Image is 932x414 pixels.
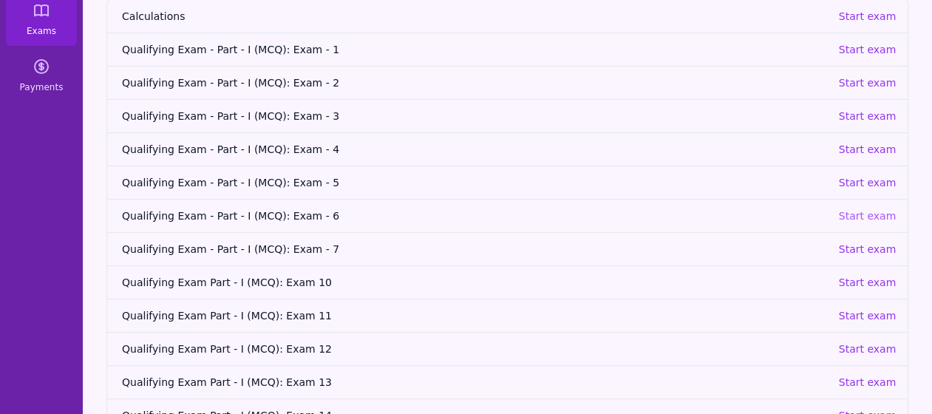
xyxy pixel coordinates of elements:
p: Start exam [838,109,896,123]
a: Qualifying Exam - Part - I (MCQ): Exam - 6Start exam [107,199,908,232]
a: Qualifying Exam Part - I (MCQ): Exam 12Start exam [107,332,908,365]
span: Qualifying Exam - Part - I (MCQ): Exam - 4 [122,142,826,157]
p: Start exam [838,242,896,257]
span: Qualifying Exam Part - I (MCQ): Exam 11 [122,308,826,323]
p: Start exam [838,375,896,390]
a: Qualifying Exam Part - I (MCQ): Exam 11Start exam [107,299,908,332]
span: Qualifying Exam - Part - I (MCQ): Exam - 3 [122,109,826,123]
p: Start exam [838,175,896,190]
a: Qualifying Exam - Part - I (MCQ): Exam - 5Start exam [107,166,908,199]
span: Payments [20,81,64,93]
a: Qualifying Exam - Part - I (MCQ): Exam - 4Start exam [107,132,908,166]
span: Qualifying Exam - Part - I (MCQ): Exam - 7 [122,242,826,257]
span: Calculations [122,9,826,24]
p: Start exam [838,9,896,24]
span: Qualifying Exam Part - I (MCQ): Exam 10 [122,275,826,290]
span: Exams [27,25,56,37]
p: Start exam [838,208,896,223]
a: Qualifying Exam - Part - I (MCQ): Exam - 3Start exam [107,99,908,132]
span: Qualifying Exam - Part - I (MCQ): Exam - 6 [122,208,826,223]
a: Qualifying Exam - Part - I (MCQ): Exam - 2Start exam [107,66,908,99]
p: Start exam [838,275,896,290]
a: Qualifying Exam - Part - I (MCQ): Exam - 7Start exam [107,232,908,265]
span: Qualifying Exam Part - I (MCQ): Exam 13 [122,375,826,390]
span: Qualifying Exam - Part - I (MCQ): Exam - 1 [122,42,826,57]
p: Start exam [838,142,896,157]
span: Qualifying Exam - Part - I (MCQ): Exam - 5 [122,175,826,190]
p: Start exam [838,42,896,57]
p: Start exam [838,75,896,90]
span: Qualifying Exam Part - I (MCQ): Exam 12 [122,342,826,356]
p: Start exam [838,308,896,323]
p: Start exam [838,342,896,356]
span: Qualifying Exam - Part - I (MCQ): Exam - 2 [122,75,826,90]
a: Qualifying Exam Part - I (MCQ): Exam 13Start exam [107,365,908,398]
a: Qualifying Exam Part - I (MCQ): Exam 10Start exam [107,265,908,299]
a: Qualifying Exam - Part - I (MCQ): Exam - 1Start exam [107,33,908,66]
a: Payments [6,49,77,102]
